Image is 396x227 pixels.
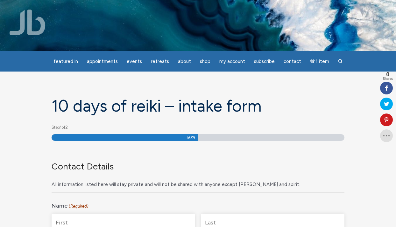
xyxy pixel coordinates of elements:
legend: Name [52,198,344,211]
a: About [174,55,195,68]
span: 1 item [316,59,329,64]
span: Shop [200,58,210,64]
a: Contact [280,55,305,68]
span: Subscribe [254,58,275,64]
a: Subscribe [250,55,279,68]
a: Cart1 item [306,55,333,68]
img: Jamie Butler. The Everyday Medium [10,10,46,35]
p: Step of [52,123,344,133]
span: About [178,58,191,64]
a: Events [123,55,146,68]
a: featured in [50,55,82,68]
a: My Account [216,55,249,68]
span: Events [127,58,142,64]
span: Contact [284,58,301,64]
span: 2 [65,125,68,130]
a: Appointments [83,55,122,68]
span: 50% [187,134,195,141]
h3: Contact Details [52,161,339,172]
span: My Account [219,58,245,64]
span: featured in [53,58,78,64]
span: Appointments [87,58,118,64]
span: Retreats [151,58,169,64]
h1: 10 days of Reiki – Intake form [52,97,344,115]
a: Retreats [147,55,173,68]
i: Cart [310,58,316,64]
span: 1 [60,125,61,130]
span: 0 [383,72,393,77]
span: (Required) [68,202,89,211]
a: Shop [196,55,214,68]
span: Shares [383,77,393,80]
div: All information listed here will stay private and will not be shared with anyone except [PERSON_N... [52,175,339,189]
